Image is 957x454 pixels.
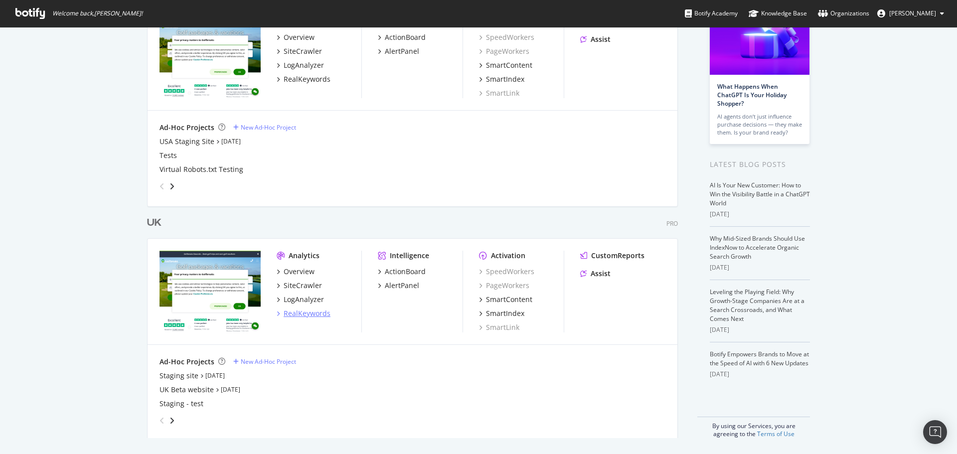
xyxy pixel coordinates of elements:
[205,371,225,380] a: [DATE]
[277,267,315,277] a: Overview
[591,269,611,279] div: Assist
[156,413,168,429] div: angle-left
[378,281,419,291] a: AlertPanel
[923,420,947,444] div: Open Intercom Messenger
[385,267,426,277] div: ActionBoard
[277,281,322,291] a: SiteCrawler
[685,8,738,18] div: Botify Academy
[710,370,810,379] div: [DATE]
[277,308,330,318] a: RealKeywords
[277,60,324,70] a: LogAnalyzer
[284,281,322,291] div: SiteCrawler
[221,385,240,394] a: [DATE]
[491,251,525,261] div: Activation
[284,295,324,304] div: LogAnalyzer
[159,16,261,97] img: www.golfbreaks.com/en-us/
[591,251,644,261] div: CustomReports
[284,308,330,318] div: RealKeywords
[233,357,296,366] a: New Ad-Hoc Project
[159,251,261,331] img: www.golfbreaks.com/en-gb/
[869,5,952,21] button: [PERSON_NAME]
[147,216,161,230] div: UK
[486,60,532,70] div: SmartContent
[486,295,532,304] div: SmartContent
[385,46,419,56] div: AlertPanel
[159,123,214,133] div: Ad-Hoc Projects
[159,137,214,147] a: USA Staging Site
[479,46,529,56] a: PageWorkers
[241,123,296,132] div: New Ad-Hoc Project
[156,178,168,194] div: angle-left
[710,181,810,207] a: AI Is Your New Customer: How to Win the Visibility Battle in a ChatGPT World
[159,371,198,381] a: Staging site
[159,164,243,174] a: Virtual Robots.txt Testing
[479,32,534,42] a: SpeedWorkers
[284,267,315,277] div: Overview
[52,9,143,17] span: Welcome back, [PERSON_NAME] !
[710,159,810,170] div: Latest Blog Posts
[889,9,936,17] span: Tom Duncombe
[277,32,315,42] a: Overview
[710,350,809,367] a: Botify Empowers Brands to Move at the Speed of AI with 6 New Updates
[710,234,805,261] a: Why Mid-Sized Brands Should Use IndexNow to Accelerate Organic Search Growth
[378,267,426,277] a: ActionBoard
[479,88,519,98] a: SmartLink
[147,216,165,230] a: UK
[289,251,319,261] div: Analytics
[818,8,869,18] div: Organizations
[697,417,810,438] div: By using our Services, you are agreeing to the
[159,357,214,367] div: Ad-Hoc Projects
[757,430,795,438] a: Terms of Use
[479,281,529,291] a: PageWorkers
[277,295,324,304] a: LogAnalyzer
[168,181,175,191] div: angle-right
[749,8,807,18] div: Knowledge Base
[591,34,611,44] div: Assist
[486,308,524,318] div: SmartIndex
[277,46,322,56] a: SiteCrawler
[479,295,532,304] a: SmartContent
[580,269,611,279] a: Assist
[479,267,534,277] a: SpeedWorkers
[159,151,177,160] a: Tests
[479,322,519,332] a: SmartLink
[284,74,330,84] div: RealKeywords
[717,82,787,108] a: What Happens When ChatGPT Is Your Holiday Shopper?
[580,34,611,44] a: Assist
[241,357,296,366] div: New Ad-Hoc Project
[479,60,532,70] a: SmartContent
[479,74,524,84] a: SmartIndex
[221,137,241,146] a: [DATE]
[168,416,175,426] div: angle-right
[385,32,426,42] div: ActionBoard
[159,399,203,409] a: Staging - test
[277,74,330,84] a: RealKeywords
[580,251,644,261] a: CustomReports
[378,46,419,56] a: AlertPanel
[666,219,678,228] div: Pro
[710,325,810,334] div: [DATE]
[710,263,810,272] div: [DATE]
[284,46,322,56] div: SiteCrawler
[479,308,524,318] a: SmartIndex
[717,113,802,137] div: AI agents don’t just influence purchase decisions — they make them. Is your brand ready?
[710,288,804,323] a: Leveling the Playing Field: Why Growth-Stage Companies Are at a Search Crossroads, and What Comes...
[710,210,810,219] div: [DATE]
[390,251,429,261] div: Intelligence
[284,60,324,70] div: LogAnalyzer
[378,32,426,42] a: ActionBoard
[159,385,214,395] a: UK Beta website
[385,281,419,291] div: AlertPanel
[486,74,524,84] div: SmartIndex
